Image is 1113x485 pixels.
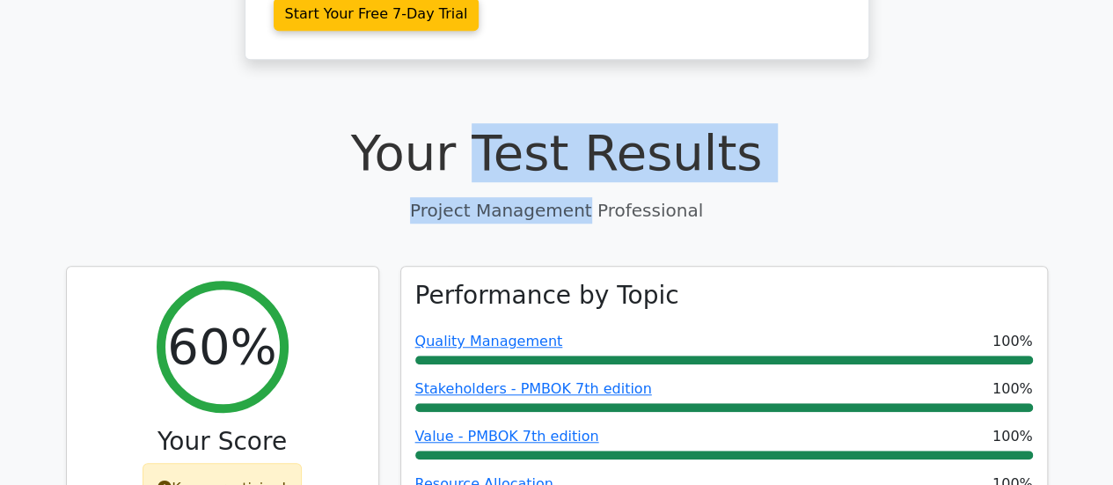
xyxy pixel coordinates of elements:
[415,380,652,397] a: Stakeholders - PMBOK 7th edition
[415,428,599,445] a: Value - PMBOK 7th edition
[992,331,1033,352] span: 100%
[66,197,1048,224] p: Project Management Professional
[992,426,1033,447] span: 100%
[66,123,1048,182] h1: Your Test Results
[415,281,679,311] h3: Performance by Topic
[992,378,1033,400] span: 100%
[415,333,563,349] a: Quality Management
[167,317,276,376] h2: 60%
[81,427,364,457] h3: Your Score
